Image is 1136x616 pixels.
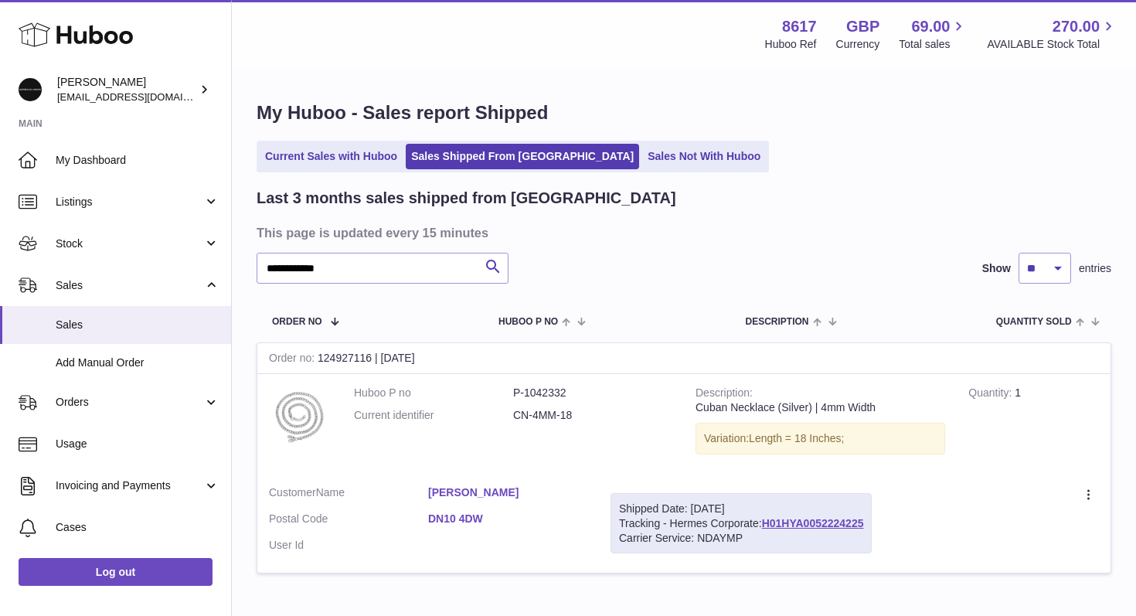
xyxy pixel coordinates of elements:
[56,153,219,168] span: My Dashboard
[762,517,864,529] a: H01HYA0052224225
[968,386,1015,403] strong: Quantity
[749,432,844,444] span: Length = 18 Inches;
[765,37,817,52] div: Huboo Ref
[269,386,331,448] img: 86171750594153.jpg
[428,512,587,526] a: DN10 4DW
[272,317,322,327] span: Order No
[428,485,587,500] a: [PERSON_NAME]
[513,408,672,423] dd: CN-4MM-18
[619,502,863,516] div: Shipped Date: [DATE]
[498,317,558,327] span: Huboo P no
[269,485,428,504] dt: Name
[836,37,880,52] div: Currency
[987,37,1117,52] span: AVAILABLE Stock Total
[56,520,219,535] span: Cases
[56,278,203,293] span: Sales
[260,144,403,169] a: Current Sales with Huboo
[846,16,879,37] strong: GBP
[56,195,203,209] span: Listings
[406,144,639,169] a: Sales Shipped From [GEOGRAPHIC_DATA]
[56,356,219,370] span: Add Manual Order
[996,317,1072,327] span: Quantity Sold
[982,261,1011,276] label: Show
[899,16,968,52] a: 69.00 Total sales
[1079,261,1111,276] span: entries
[354,386,513,400] dt: Huboo P no
[354,408,513,423] dt: Current identifier
[269,486,316,499] span: Customer
[56,237,203,251] span: Stock
[257,343,1110,374] div: 124927116 | [DATE]
[57,75,196,104] div: [PERSON_NAME]
[696,400,945,415] div: Cuban Necklace (Silver) | 4mm Width
[513,386,672,400] dd: P-1042332
[269,512,428,530] dt: Postal Code
[56,478,203,493] span: Invoicing and Payments
[911,16,950,37] span: 69.00
[696,386,753,403] strong: Description
[611,493,872,554] div: Tracking - Hermes Corporate:
[56,395,203,410] span: Orders
[987,16,1117,52] a: 270.00 AVAILABLE Stock Total
[257,188,676,209] h2: Last 3 months sales shipped from [GEOGRAPHIC_DATA]
[619,531,863,546] div: Carrier Service: NDAYMP
[957,374,1110,474] td: 1
[642,144,766,169] a: Sales Not With Huboo
[19,78,42,101] img: hello@alfredco.com
[899,37,968,52] span: Total sales
[56,437,219,451] span: Usage
[257,224,1107,241] h3: This page is updated every 15 minutes
[696,423,945,454] div: Variation:
[257,100,1111,125] h1: My Huboo - Sales report Shipped
[782,16,817,37] strong: 8617
[269,538,428,553] dt: User Id
[269,352,318,368] strong: Order no
[56,318,219,332] span: Sales
[19,558,213,586] a: Log out
[1053,16,1100,37] span: 270.00
[745,317,808,327] span: Description
[57,90,227,103] span: [EMAIL_ADDRESS][DOMAIN_NAME]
